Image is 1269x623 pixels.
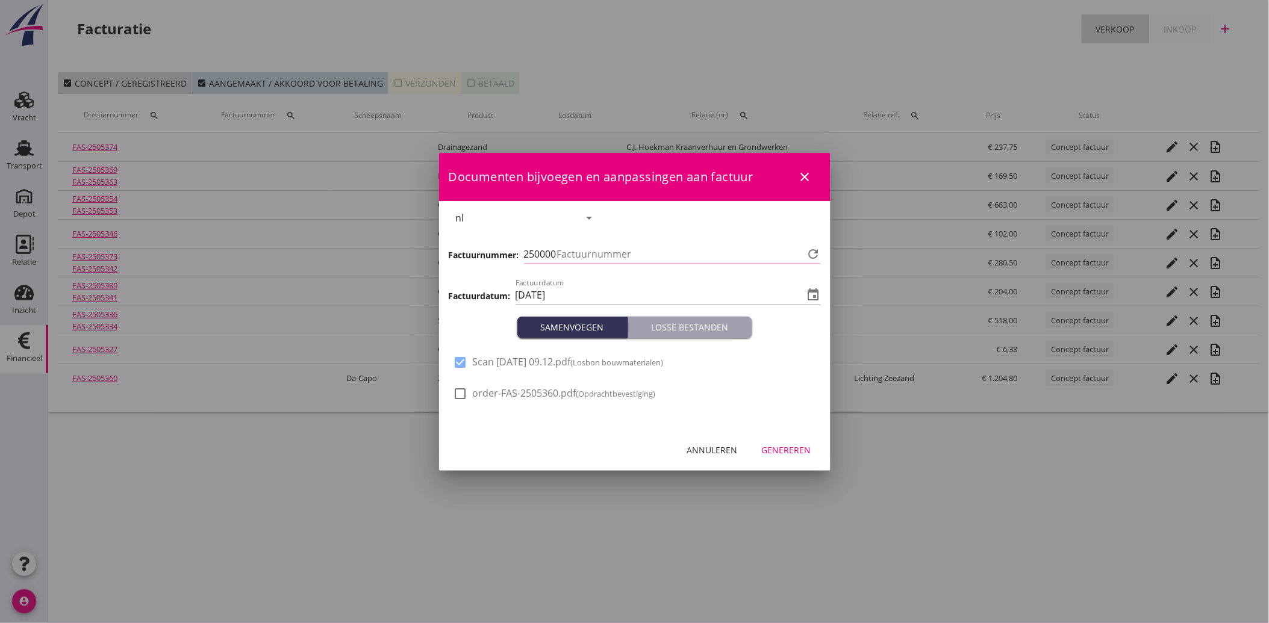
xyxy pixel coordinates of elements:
button: Losse bestanden [628,317,752,338]
h3: Factuurdatum: [449,290,511,302]
button: Annuleren [678,439,747,461]
h3: Factuurnummer: [449,249,519,261]
span: Scan [DATE] 09.12.pdf [473,356,664,368]
i: event [806,288,821,302]
div: nl [456,212,464,223]
div: Losse bestanden [633,321,747,333]
span: 250000 [524,247,557,262]
button: Samenvoegen [517,317,628,338]
input: Factuurdatum [516,285,804,305]
span: order-FAS-2505360.pdf [473,387,656,400]
input: Factuurnummer [557,244,804,264]
small: (Losbon bouwmaterialen) [571,357,664,368]
i: close [798,170,812,184]
i: refresh [806,247,821,261]
div: Samenvoegen [522,321,623,333]
div: Annuleren [687,444,738,456]
div: Documenten bijvoegen en aanpassingen aan factuur [439,153,831,201]
button: Genereren [752,439,821,461]
small: (Opdrachtbevestiging) [576,388,656,399]
div: Genereren [762,444,811,456]
i: arrow_drop_down [582,211,596,225]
